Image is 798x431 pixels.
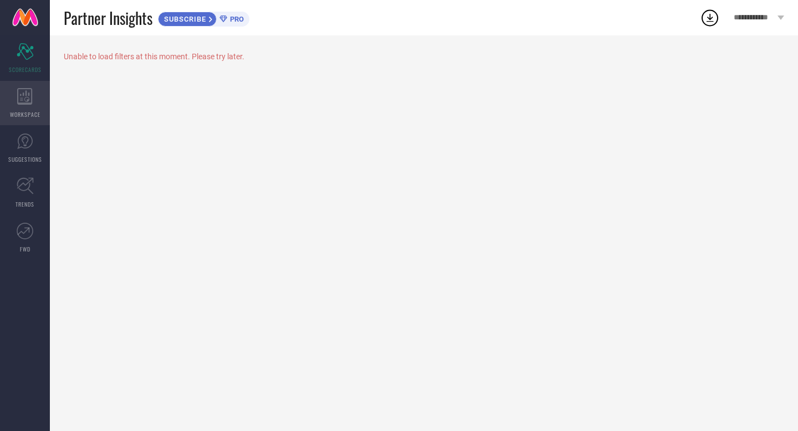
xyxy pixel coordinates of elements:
span: TRENDS [16,200,34,208]
span: SUGGESTIONS [8,155,42,163]
div: Open download list [700,8,720,28]
span: WORKSPACE [10,110,40,119]
span: Partner Insights [64,7,152,29]
span: SCORECARDS [9,65,42,74]
span: PRO [227,15,244,23]
span: SUBSCRIBE [158,15,209,23]
span: FWD [20,245,30,253]
div: Unable to load filters at this moment. Please try later. [64,52,784,61]
a: SUBSCRIBEPRO [158,9,249,27]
